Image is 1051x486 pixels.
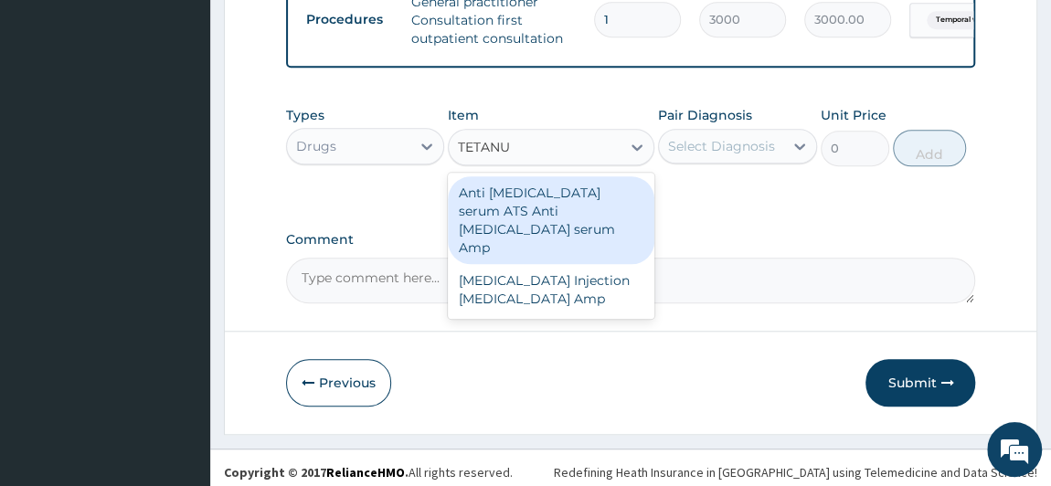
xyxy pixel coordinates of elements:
button: Add [893,130,966,166]
label: Item [448,106,479,124]
div: Redefining Heath Insurance in [GEOGRAPHIC_DATA] using Telemedicine and Data Science! [554,463,1037,481]
button: Submit [865,359,975,407]
div: Anti [MEDICAL_DATA] serum ATS Anti [MEDICAL_DATA] serum Amp [448,176,654,264]
div: Drugs [296,137,336,155]
td: Procedures [297,3,402,37]
div: [MEDICAL_DATA] Injection [MEDICAL_DATA] Amp [448,264,654,315]
label: Comment [286,232,976,248]
label: Unit Price [821,106,886,124]
div: Chat with us now [95,102,307,126]
div: Select Diagnosis [668,137,775,155]
span: Temporal wound [927,11,1007,29]
strong: Copyright © 2017 . [224,464,409,481]
img: d_794563401_company_1708531726252_794563401 [34,91,74,137]
span: We're online! [106,133,252,318]
div: Minimize live chat window [300,9,344,53]
button: Previous [286,359,391,407]
label: Pair Diagnosis [658,106,752,124]
a: RelianceHMO [326,464,405,481]
label: Types [286,108,324,123]
textarea: Type your message and hit 'Enter' [9,306,348,370]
